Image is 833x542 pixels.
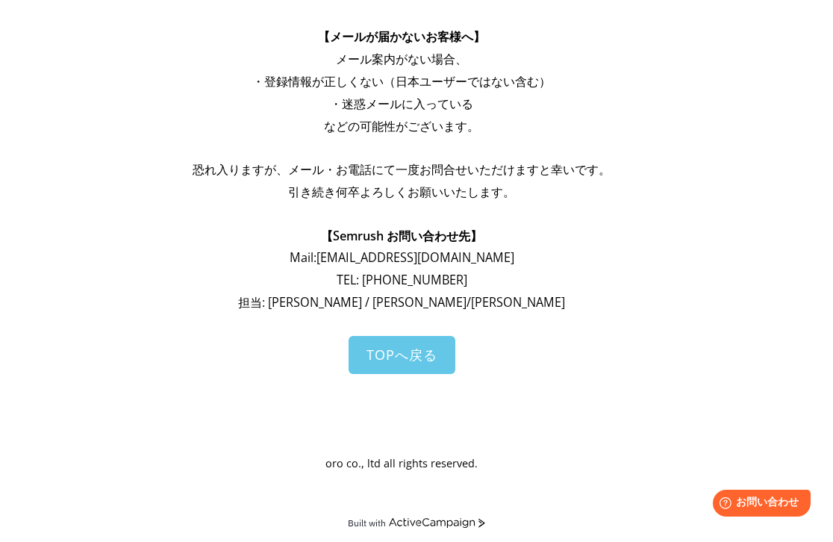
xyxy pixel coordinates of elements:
iframe: Help widget launcher [700,484,817,526]
span: 【メールが届かないお客様へ】 [318,28,485,45]
span: 引き続き何卒よろしくお願いいたします。 [288,184,515,200]
span: oro co., ltd all rights reserved. [325,456,478,470]
span: Mail: [EMAIL_ADDRESS][DOMAIN_NAME] [290,249,514,266]
span: 担当: [PERSON_NAME] / [PERSON_NAME]/[PERSON_NAME] [238,294,565,311]
a: TOPへ戻る [349,336,455,374]
span: ・迷惑メールに入っている [330,96,473,112]
span: TOPへ戻る [366,346,437,364]
span: ・登録情報が正しくない（日本ユーザーではない含む） [252,73,551,90]
span: などの可能性がございます。 [324,118,479,134]
span: 【Semrush お問い合わせ先】 [321,228,482,244]
div: Built with [348,517,386,529]
span: メール案内がない場合、 [336,51,467,67]
span: TEL: [PHONE_NUMBER] [337,272,467,288]
span: 恐れ入りますが、メール・お電話にて一度お問合せいただけますと幸いです。 [193,161,611,178]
